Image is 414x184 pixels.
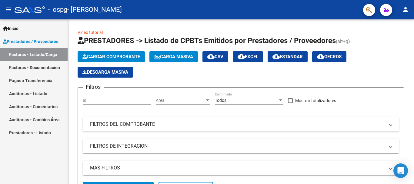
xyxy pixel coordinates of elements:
[207,53,215,60] mat-icon: cloud_download
[317,54,342,59] span: Gecros
[78,30,103,35] a: Video tutorial
[83,139,399,153] mat-expansion-panel-header: FILTROS DE INTEGRACION
[83,117,399,132] mat-expansion-panel-header: FILTROS DEL COMPROBANTE
[48,3,67,16] span: - ospg
[207,54,223,59] span: CSV
[268,51,308,62] button: Estandar
[154,54,193,59] span: Carga Masiva
[238,54,258,59] span: EXCEL
[67,3,122,16] span: - [PERSON_NAME]
[83,83,104,91] h3: Filtros
[156,98,205,103] span: Area
[336,38,350,44] span: (alt+q)
[78,67,133,78] app-download-masive: Descarga masiva de comprobantes (adjuntos)
[82,54,140,59] span: Cargar Comprobante
[272,54,303,59] span: Estandar
[215,98,226,103] span: Todos
[78,67,133,78] button: Descarga Masiva
[238,53,245,60] mat-icon: cloud_download
[402,6,409,13] mat-icon: person
[312,51,346,62] button: Gecros
[78,51,145,62] button: Cargar Comprobante
[272,53,280,60] mat-icon: cloud_download
[317,53,324,60] mat-icon: cloud_download
[5,6,12,13] mat-icon: menu
[3,38,58,45] span: Prestadores / Proveedores
[202,51,228,62] button: CSV
[83,161,399,175] mat-expansion-panel-header: MAS FILTROS
[82,69,128,75] span: Descarga Masiva
[233,51,263,62] button: EXCEL
[295,97,336,104] span: Mostrar totalizadores
[78,36,336,45] span: PRESTADORES -> Listado de CPBTs Emitidos por Prestadores / Proveedores
[90,143,385,149] mat-panel-title: FILTROS DE INTEGRACION
[90,165,385,171] mat-panel-title: MAS FILTROS
[149,51,198,62] button: Carga Masiva
[3,25,18,32] span: Inicio
[393,163,408,178] div: Open Intercom Messenger
[90,121,385,128] mat-panel-title: FILTROS DEL COMPROBANTE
